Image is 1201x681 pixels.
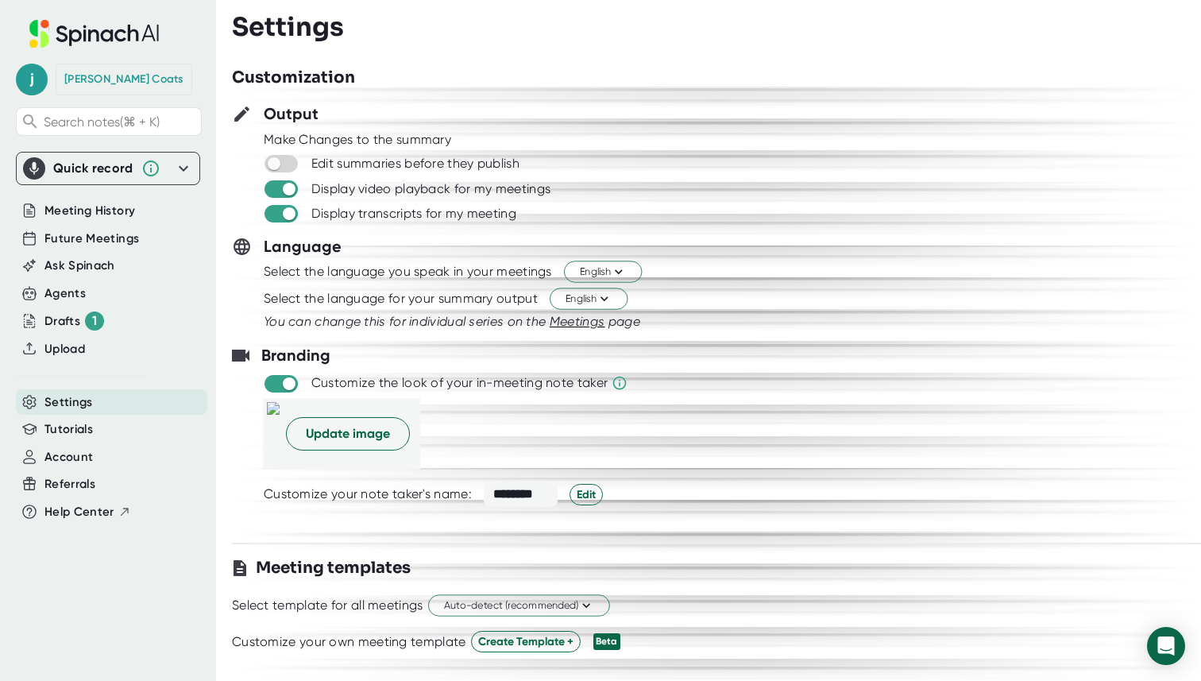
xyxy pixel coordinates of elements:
[264,102,319,126] h3: Output
[580,265,626,280] span: English
[44,202,135,220] button: Meeting History
[53,161,133,176] div: Quick record
[286,417,410,451] button: Update image
[311,375,608,391] div: Customize the look of your in-meeting note taker
[1147,627,1185,665] div: Open Intercom Messenger
[232,634,466,650] div: Customize your own meeting template
[264,234,342,258] h3: Language
[44,503,114,521] span: Help Center
[44,420,93,439] button: Tutorials
[44,257,115,275] button: Ask Spinach
[550,312,605,331] button: Meetings
[44,340,85,358] button: Upload
[311,206,516,222] div: Display transcripts for my meeting
[570,484,603,505] button: Edit
[23,153,193,184] div: Quick record
[593,633,620,650] div: Beta
[232,12,344,42] h3: Settings
[44,114,160,130] span: Search notes (⌘ + K)
[428,595,610,617] button: Auto-detect (recommended)
[566,292,612,307] span: English
[44,503,131,521] button: Help Center
[264,132,1201,148] div: Make Changes to the summary
[44,311,104,331] div: Drafts
[306,424,390,443] span: Update image
[550,288,628,310] button: English
[44,311,104,331] button: Drafts 1
[264,314,640,329] i: You can change this for individual series on the page
[16,64,48,95] span: j
[44,393,93,412] button: Settings
[444,598,594,613] span: Auto-detect (recommended)
[264,486,472,502] div: Customize your note taker's name:
[264,291,538,307] div: Select the language for your summary output
[256,556,411,580] h3: Meeting templates
[44,448,93,466] button: Account
[478,633,573,650] span: Create Template +
[550,314,605,329] span: Meetings
[311,156,519,172] div: Edit summaries before they publish
[311,181,550,197] div: Display video playback for my meetings
[85,311,104,331] div: 1
[232,598,423,613] div: Select template for all meetings
[64,72,183,87] div: Justin Coats
[44,284,86,303] button: Agents
[44,475,95,493] button: Referrals
[564,261,642,283] button: English
[261,343,330,367] h3: Branding
[44,230,139,248] button: Future Meetings
[267,402,280,466] img: 2d3e6fb6-d233-4c49-944d-cb91eb6aacfd
[264,264,552,280] div: Select the language you speak in your meetings
[232,66,355,90] h3: Customization
[471,631,581,652] button: Create Template +
[577,486,596,503] span: Edit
